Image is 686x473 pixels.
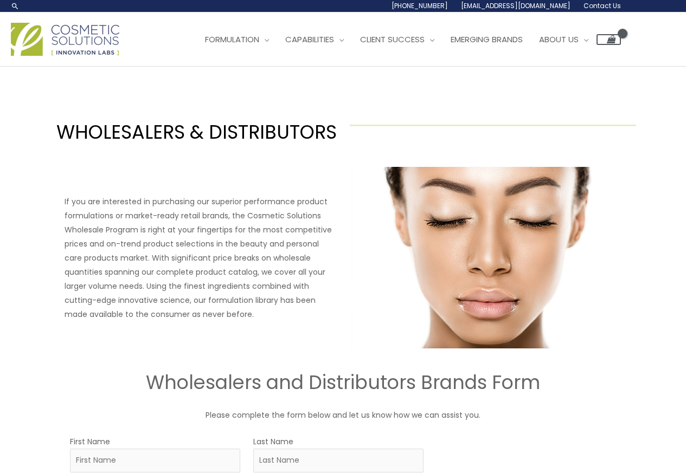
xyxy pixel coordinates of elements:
[50,119,337,145] h1: WHOLESALERS & DISTRIBUTORS
[597,34,621,45] a: View Shopping Cart, empty
[253,449,424,472] input: Last Name
[584,1,621,10] span: Contact Us
[352,23,443,56] a: Client Success
[285,34,334,45] span: Capabilities
[461,1,570,10] span: [EMAIL_ADDRESS][DOMAIN_NAME]
[277,23,352,56] a: Capabilities
[197,23,277,56] a: Formulation
[189,23,621,56] nav: Site Navigation
[65,195,337,321] p: If you are interested in purchasing our superior performance product formulations or market-ready...
[443,23,531,56] a: Emerging Brands
[539,34,579,45] span: About Us
[392,1,448,10] span: [PHONE_NUMBER]
[253,435,293,449] label: Last Name
[11,2,20,10] a: Search icon link
[531,23,597,56] a: About Us
[18,370,669,395] h2: Wholesalers and Distributors Brands Form
[18,408,669,422] p: Please complete the form below and let us know how we can assist you.
[11,23,119,56] img: Cosmetic Solutions Logo
[70,449,240,472] input: First Name
[360,34,425,45] span: Client Success
[451,34,523,45] span: Emerging Brands
[205,34,259,45] span: Formulation
[350,167,622,348] img: Wholesale Customer Type Image
[70,435,110,449] label: First Name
